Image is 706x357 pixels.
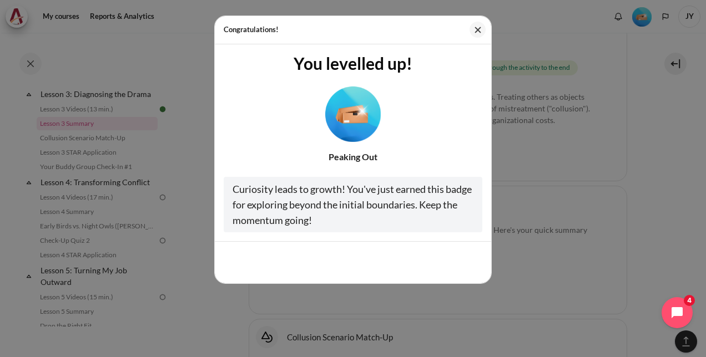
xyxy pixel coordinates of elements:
img: Level #2 [325,86,381,141]
div: Curiosity leads to growth! You've just earned this badge for exploring beyond the initial boundar... [224,177,482,232]
div: Peaking Out [224,150,482,164]
h5: Congratulations! [224,24,279,35]
div: Level #2 [325,82,381,142]
h3: You levelled up! [224,53,482,73]
button: Close [470,22,486,38]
